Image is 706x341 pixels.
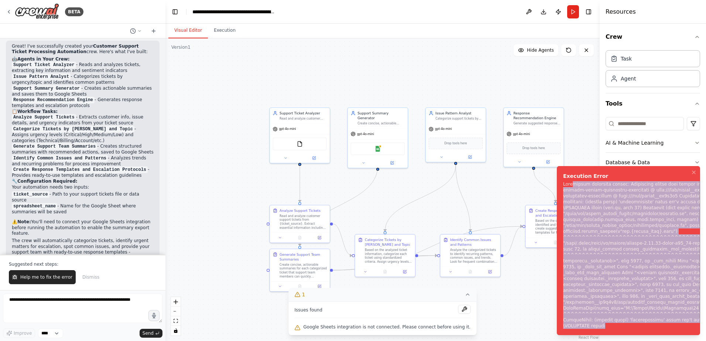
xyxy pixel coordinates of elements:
[17,219,31,224] strong: Note:
[583,7,594,17] button: Hide right sidebar
[289,283,310,289] button: No output available
[208,23,241,38] button: Execution
[357,111,405,120] div: Support Summary Generator
[375,146,381,152] img: Google Sheets
[269,107,330,163] div: Support Ticket AnalyzerRead and analyze customer support tickets from {ticket_source}, extracting...
[12,166,148,173] code: Create Response Templates and Escalation Protocols
[456,154,484,160] button: Open in side panel
[17,179,78,184] strong: Configuration Required:
[143,330,154,336] span: Send
[383,165,458,231] g: Edge from 1985f846-3589-4fc0-a654-57fc9c317edf to e782b3a7-6495-4c7c-82fe-0e10e800c8fc
[513,132,530,136] span: gpt-4o-mini
[12,97,154,109] li: - Generates response templates and escalation protocols
[297,166,302,202] g: Edge from ff933fd0-eef8-465d-9f9e-3031789d1a16 to 700af361-bdfb-40ce-9655-2dd4efce62fc
[445,141,467,146] span: Drop tools here
[17,56,70,62] strong: Agents in Your Crew:
[621,55,632,62] div: Task
[425,107,486,162] div: Issue Pattern AnalystCategorize support tickets by urgency (Critical, High, Medium, Low) and topi...
[357,121,405,125] div: Create concise, actionable summaries of categorized support tickets for the support team, highlig...
[606,153,700,172] button: Database & Data
[14,330,32,336] span: Improve
[295,307,323,313] span: Issues found
[357,132,374,136] span: gpt-4o-mini
[280,117,327,121] div: Read and analyze customer support tickets from {ticket_source}, extracting key information includ...
[453,165,473,231] g: Edge from 1985f846-3589-4fc0-a654-57fc9c317edf to 3d6a9fe8-e602-4e17-a7cd-dd716e7ad535
[171,297,181,335] div: React Flow controls
[396,269,413,275] button: Open in side panel
[12,155,108,162] code: Identify Common Issues and Patterns
[12,143,97,150] code: Generate Support Team Summaries
[378,160,406,166] button: Open in side panel
[171,44,191,50] div: Version 1
[513,121,561,125] div: Generate suggested responses for common support questions and create escalation protocols for urg...
[9,270,76,284] button: Help me to fix the error
[297,166,380,246] g: Edge from a3af54c8-5413-4d9c-8c5b-02521614e799 to 52789fd5-0723-4499-aaea-06ba0924114d
[171,326,181,335] button: toggle interactivity
[12,126,134,132] code: Categorize Tickets by [PERSON_NAME] and Topic
[171,316,181,326] button: fit view
[12,126,154,144] li: - Assigns urgency levels (Critical/High/Medium/Low) and categories (Technical/Billing/Account/etc.)
[12,44,139,55] strong: Customer Support Ticket Processing Automation
[525,205,586,248] div: Create Response Templates and Escalation ProtocolsBased on the common issues identified and ticke...
[12,167,154,179] li: - Provides ready-to-use templates and escalation guidelines
[12,85,81,92] code: Support Summary Generator
[481,269,498,275] button: Open in side panel
[450,248,497,263] div: Analyze the categorized tickets to identify recurring patterns, common issues, and trends. Look f...
[606,133,700,152] button: AI & Machine Learning
[418,253,437,258] g: Edge from e782b3a7-6495-4c7c-82fe-0e10e800c8fc to 3d6a9fe8-e602-4e17-a7cd-dd716e7ad535
[171,307,181,316] button: zoom out
[12,192,154,203] li: - Path to your support tickets file or data source
[333,221,352,258] g: Edge from 700af361-bdfb-40ce-9655-2dd4efce62fc to e782b3a7-6495-4c7c-82fe-0e10e800c8fc
[127,27,145,35] button: Switch to previous chat
[435,127,452,131] span: gpt-4o-mini
[12,203,154,215] li: - Name for the Google Sheet where summaries will be saved
[79,270,103,284] button: Dismiss
[171,297,181,307] button: zoom in
[375,269,395,275] button: No output available
[280,252,327,262] div: Generate Support Team Summaries
[148,27,160,35] button: Start a new chat
[606,114,700,256] div: Tools
[12,203,57,210] code: spreadsheet_name
[17,109,58,114] strong: Workflow Tasks:
[503,107,564,167] div: Response Recommendation EngineGenerate suggested responses for common support questions and creat...
[12,179,154,185] h2: 🔧
[527,47,554,53] span: Hide Agents
[140,329,162,338] button: Send
[300,155,328,161] button: Open in side panel
[12,114,154,126] li: - Extracts customer info, issue details, and urgency indicators from your ticket source
[333,224,522,273] g: Edge from 52789fd5-0723-4499-aaea-06ba0924114d to 1361e031-aa77-45e4-8974-6a0c96780a5a
[450,237,497,247] div: Identify Common Issues and Patterns
[12,155,154,167] li: - Analyzes trends and recurring problems for process improvement
[192,8,275,15] nav: breadcrumb
[12,185,154,190] p: Your automation needs two inputs:
[269,249,330,292] div: Generate Support Team SummariesCreate concise, actionable summaries for each categorized ticket t...
[503,224,522,258] g: Edge from 3d6a9fe8-e602-4e17-a7cd-dd716e7ad535 to 1361e031-aa77-45e4-8974-6a0c96780a5a
[269,205,330,243] div: Analyze Support TicketsRead and analyze customer support tickets from {ticket_source}. Extract es...
[289,288,477,302] button: 1
[12,86,154,97] li: - Creates actionable summaries and saves them to Google Sheets
[280,208,321,213] div: Analyze Support Tickets
[12,114,76,121] code: Analyze Support Tickets
[65,7,83,16] div: BETA
[20,274,72,280] span: Help me to fix the error
[12,62,76,68] code: Support Ticket Analyzer
[365,237,412,247] div: Categorize Tickets by [PERSON_NAME] and Topic
[606,93,700,114] button: Tools
[12,44,154,55] p: Great! I've successfully created your crew. Here's what I've built:
[365,248,412,263] div: Based on the analyzed ticket information, categorize each ticket using standardized criteria. Ass...
[333,253,437,273] g: Edge from 52789fd5-0723-4499-aaea-06ba0924114d to 3d6a9fe8-e602-4e17-a7cd-dd716e7ad535
[440,234,501,277] div: Identify Common Issues and PatternsAnalyze the categorized tickets to identify recurring patterns...
[279,127,296,131] span: gpt-4o-mini
[12,144,154,155] li: - Creates structured summaries with recommended actions, saved to Google Sheets
[3,328,35,338] button: Improve
[12,109,154,115] h2: 📋
[606,47,700,93] div: Crew
[148,310,160,321] button: Click to speak your automation idea
[311,235,328,241] button: Open in side panel
[534,159,562,165] button: Open in side panel
[12,56,154,62] h2: 🤖
[289,235,310,241] button: No output available
[12,74,154,86] li: - Categorizes tickets by urgency/topic and identifies common patterns
[535,219,583,234] div: Based on the common issues identified and ticket categories, create suggested response templates ...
